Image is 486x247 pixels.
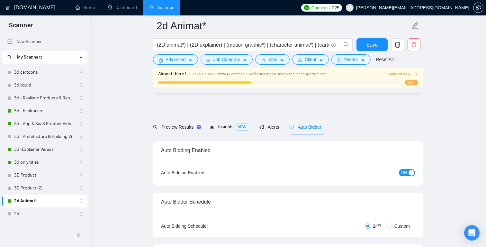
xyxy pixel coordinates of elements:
[158,58,163,63] span: setting
[408,38,420,51] button: delete
[14,156,75,169] a: 3d only titles
[361,58,365,63] span: caret-down
[259,124,279,130] span: Alerts
[161,141,415,160] div: Auto Bidding Enabled
[473,5,483,10] a: setting
[356,38,388,51] button: Save
[4,21,38,34] span: Scanner
[108,5,137,10] a: dashboardDashboard
[298,58,302,63] span: user
[268,56,277,63] span: Jobs
[213,56,240,63] span: Job Category
[17,51,42,64] span: My Scanners
[259,125,264,129] span: notification
[161,223,246,230] div: Auto Bidding Schedule:
[14,117,75,130] a: 3d - App & SaaS Product Videos
[161,193,415,211] div: Auto Bidder Schedule
[193,72,327,76] span: Level Up Your Laziza AI Matches! Give feedback and unlock top-tier opportunities !
[5,3,10,13] img: logo
[411,22,419,30] span: edit
[304,5,309,10] img: upwork-logo.png
[473,5,483,10] span: setting
[401,169,407,176] span: ON
[261,58,265,63] span: folder
[201,54,252,65] button: barsJob Categorycaret-down
[14,207,75,220] a: 2d
[473,3,483,13] button: setting
[331,43,336,47] span: info-circle
[392,223,412,230] span: Custom
[14,143,75,156] a: 3d -Explainer Videos
[408,42,420,48] span: delete
[391,38,404,51] button: copy
[280,58,284,63] span: caret-down
[388,71,418,77] button: Train Laziza AI
[305,56,316,63] span: Client
[340,38,353,51] button: search
[157,18,410,34] input: Scanner name...
[319,58,323,63] span: caret-down
[79,96,84,101] span: holder
[2,35,87,48] li: New Scanner
[157,41,328,49] input: Search Freelance Jobs...
[188,58,193,63] span: caret-down
[289,125,294,129] span: robot
[376,56,393,63] a: Reset All
[79,211,84,216] span: holder
[464,225,480,241] div: Open Intercom Messenger
[150,5,174,10] a: searchScanner
[414,72,418,76] span: right
[161,169,246,176] div: Auto Bidding Enabled:
[255,54,290,65] button: folderJobscaret-down
[153,54,198,65] button: settingAdvancedcaret-down
[79,186,84,191] span: holder
[76,5,95,10] a: homeHome
[7,35,82,48] a: New Scanner
[79,173,84,178] span: holder
[243,58,247,63] span: caret-down
[79,108,84,114] span: holder
[4,52,15,62] button: search
[76,232,83,238] span: double-left
[14,195,75,207] a: 2d Animat*
[79,160,84,165] span: holder
[79,147,84,152] span: holder
[14,105,75,117] a: 3d - healthcare
[79,83,84,88] span: holder
[337,58,341,63] span: idcard
[344,56,358,63] span: Vendor
[289,124,321,130] span: Auto Bidder
[370,223,384,230] span: 24/7
[14,182,75,195] a: 3D Product (2)
[79,134,84,139] span: holder
[210,124,249,129] span: Insights
[158,70,186,78] span: Almost there !
[79,121,84,126] span: holder
[347,5,352,10] span: user
[366,41,378,49] span: Save
[331,54,371,65] button: idcardVendorcaret-down
[340,42,352,48] span: search
[235,123,249,131] span: NEW
[196,124,202,130] div: Tooltip anchor
[153,125,157,129] span: search
[79,70,84,75] span: holder
[79,198,84,204] span: holder
[166,56,185,63] span: Advanced
[405,80,418,85] span: 38%
[14,66,75,79] a: 3d cartoons
[5,55,14,59] span: search
[311,4,331,11] span: Connects:
[14,130,75,143] a: 3d - Architecture & Building Visualization:
[332,4,339,11] span: 225
[153,124,199,130] span: Preview Results
[210,124,214,129] span: area-chart
[14,92,75,105] a: 3d - Realistic Products & Renders
[14,169,75,182] a: 3D Product
[206,58,211,63] span: bars
[292,54,329,65] button: userClientcaret-down
[392,42,404,48] span: copy
[14,79,75,92] a: 3d liquid
[2,51,87,220] li: My Scanners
